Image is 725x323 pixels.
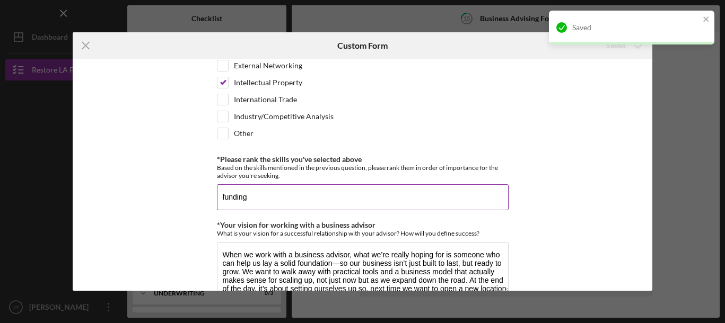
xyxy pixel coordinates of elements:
label: *Please rank the skills you've selected above [217,155,362,164]
textarea: When we work with a business advisor, what we’re really hoping for is someone who can help us lay... [217,242,509,293]
label: Other [234,128,254,139]
div: What is your vision for a successful relationship with your advisor? How will you define success? [217,229,509,237]
label: Industry/Competitive Analysis [234,111,334,122]
label: International Trade [234,94,297,105]
label: External Networking [234,60,302,71]
h6: Custom Form [337,41,388,50]
label: Intellectual Property [234,77,302,88]
div: Based on the skills mentioned in the previous question, please rank them in order of importance f... [217,164,509,180]
label: *Your vision for working with a business advisor [217,220,375,229]
div: Saved [572,23,700,32]
button: close [703,15,710,25]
